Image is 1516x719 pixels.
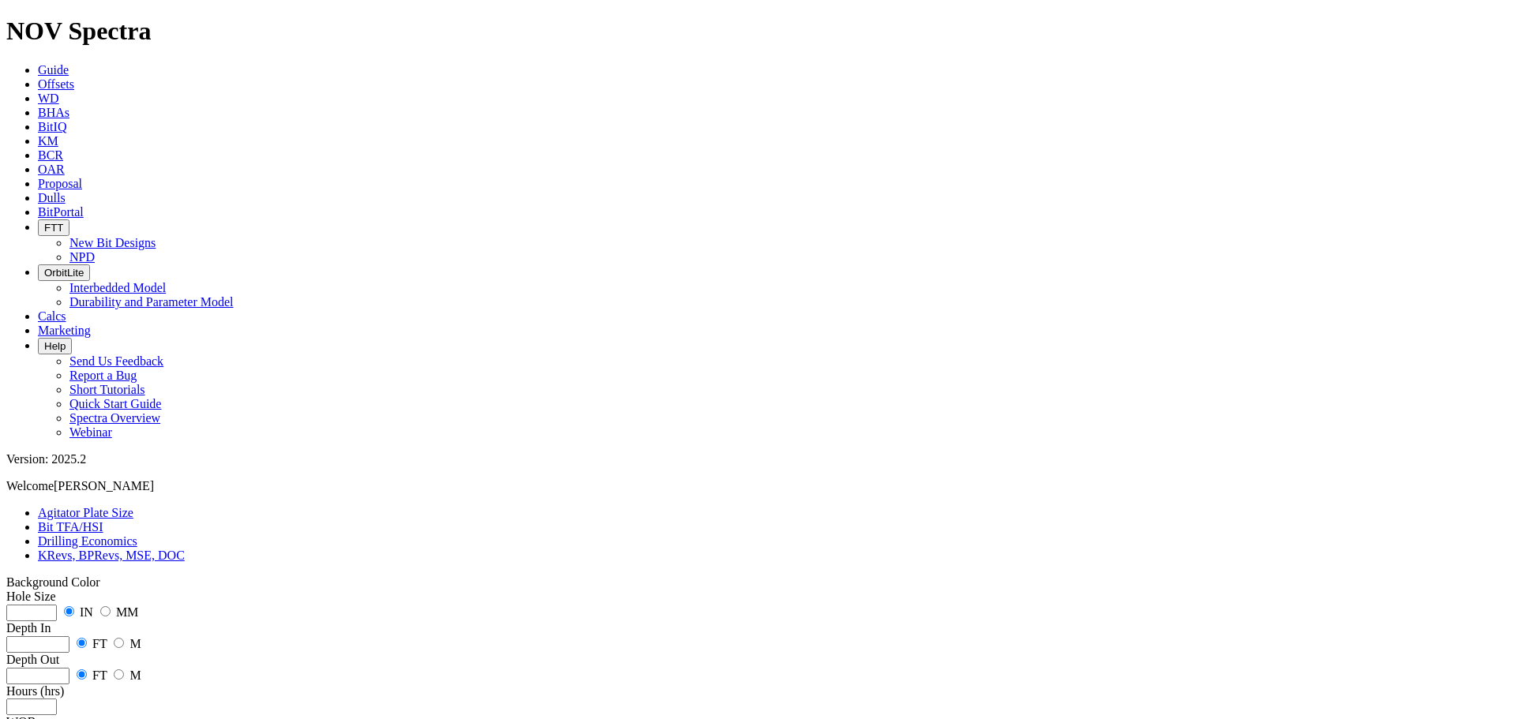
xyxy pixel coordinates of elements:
a: Durability and Parameter Model [69,295,234,309]
span: Help [44,340,66,352]
button: FTT [38,219,69,236]
a: Drilling Economics [38,534,137,548]
a: Proposal [38,177,82,190]
a: New Bit Designs [69,236,156,249]
a: BitIQ [38,120,66,133]
label: MM [116,605,138,619]
label: IN [80,605,93,619]
a: Agitator Plate Size [38,506,133,519]
a: Quick Start Guide [69,397,161,410]
a: KM [38,134,58,148]
label: M [129,637,141,650]
label: Depth Out [6,653,59,666]
a: OAR [38,163,65,176]
div: Version: 2025.2 [6,452,1510,466]
label: FT [92,668,107,682]
a: NPD [69,250,95,264]
span: FTT [44,222,63,234]
a: Toggle Light/Dark Background Color [6,575,100,589]
label: Hours (hrs) [6,684,64,698]
a: Marketing [38,324,91,337]
span: [PERSON_NAME] [54,479,154,492]
label: M [129,668,141,682]
label: Depth In [6,621,51,635]
a: Calcs [38,309,66,323]
span: OrbitLite [44,267,84,279]
a: Spectra Overview [69,411,160,425]
a: Bit TFA/HSI [38,520,103,534]
a: Webinar [69,425,112,439]
a: Dulls [38,191,66,204]
label: FT [92,637,107,650]
button: Help [38,338,72,354]
a: Short Tutorials [69,383,145,396]
a: Report a Bug [69,369,137,382]
label: Hole Size [6,590,56,603]
a: Offsets [38,77,74,91]
p: Welcome [6,479,1510,493]
a: WD [38,92,59,105]
a: BCR [38,148,63,162]
h1: NOV Spectra [6,17,1510,46]
a: BitPortal [38,205,84,219]
a: BHAs [38,106,69,119]
button: OrbitLite [38,264,90,281]
a: KRevs, BPRevs, MSE, DOC [38,549,185,562]
a: Send Us Feedback [69,354,163,368]
a: Interbedded Model [69,281,166,294]
a: Guide [38,63,69,77]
